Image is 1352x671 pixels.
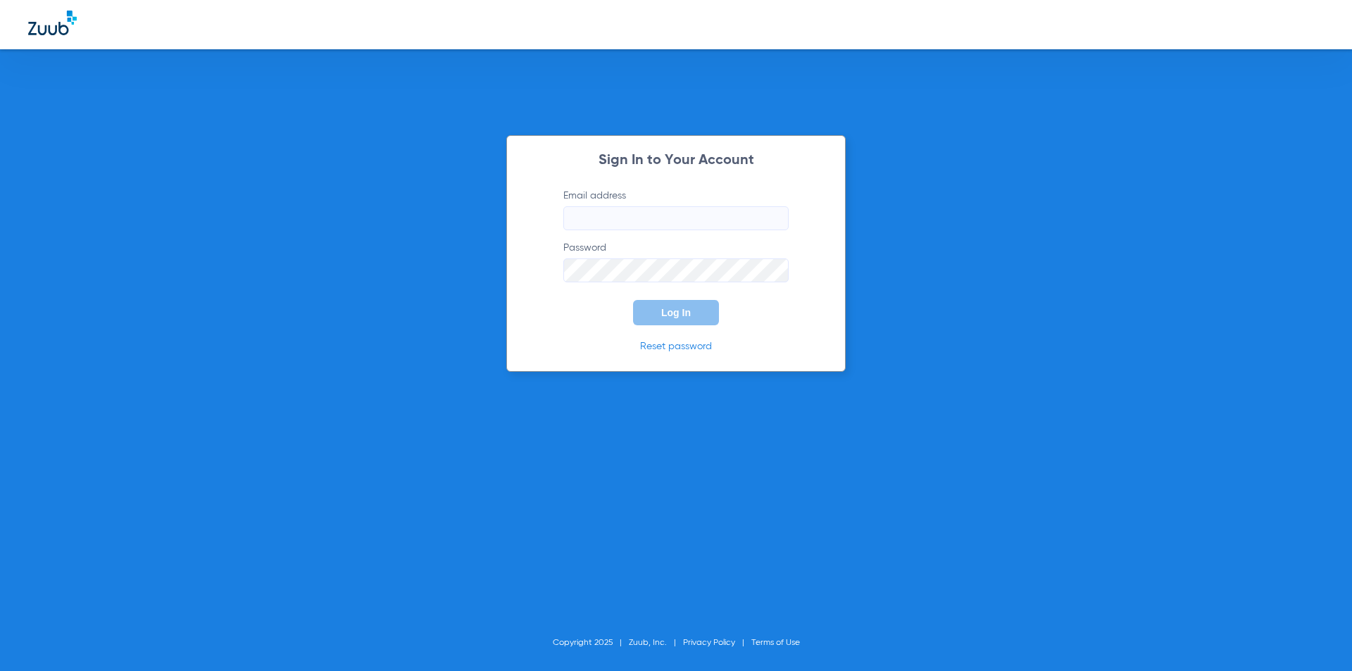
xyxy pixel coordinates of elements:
[751,639,800,647] a: Terms of Use
[629,636,683,650] li: Zuub, Inc.
[28,11,77,35] img: Zuub Logo
[563,206,789,230] input: Email address
[553,636,629,650] li: Copyright 2025
[1282,603,1352,671] iframe: Chat Widget
[661,307,691,318] span: Log In
[640,341,712,351] a: Reset password
[683,639,735,647] a: Privacy Policy
[563,258,789,282] input: Password
[563,241,789,282] label: Password
[633,300,719,325] button: Log In
[542,153,810,168] h2: Sign In to Your Account
[563,189,789,230] label: Email address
